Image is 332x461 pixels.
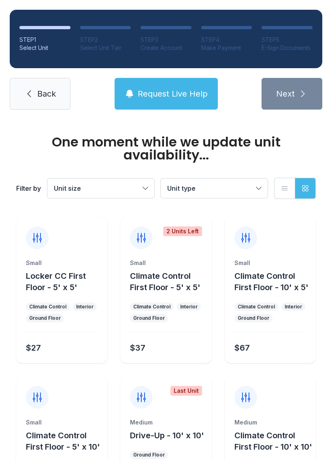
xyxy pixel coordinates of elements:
span: Climate Control First Floor - 10' x 10' [234,431,312,452]
div: One moment while we update unit availability... [16,136,316,162]
div: Interior [285,304,302,310]
button: Unit type [161,179,268,198]
span: Climate Control First Floor - 10' x 5' [234,271,309,292]
span: Climate Control First Floor - 5' x 5' [130,271,200,292]
button: Climate Control First Floor - 10' x 10' [234,430,313,452]
div: E-Sign Documents [262,44,313,52]
span: Drive-Up - 10' x 10' [130,431,204,440]
div: Small [234,259,306,267]
div: Ground Floor [29,315,61,321]
span: Next [276,88,295,99]
div: Small [26,259,98,267]
button: Climate Control First Floor - 5' x 5' [130,270,208,293]
span: Unit type [167,184,196,192]
div: STEP 5 [262,36,313,44]
span: Unit size [54,184,81,192]
button: Locker CC First Floor - 5' x 5' [26,270,104,293]
div: Climate Control [133,304,170,310]
div: STEP 2 [80,36,131,44]
div: Medium [130,418,202,427]
div: STEP 3 [140,36,192,44]
div: Select Unit Tier [80,44,131,52]
div: Filter by [16,183,41,193]
div: Interior [76,304,94,310]
button: Unit size [47,179,154,198]
div: Last Unit [170,386,202,396]
div: Medium [234,418,306,427]
div: 2 Units Left [163,226,202,236]
span: Request Live Help [138,88,208,99]
button: Climate Control First Floor - 5' x 10' [26,430,104,452]
button: Drive-Up - 10' x 10' [130,430,204,441]
div: Climate Control [238,304,275,310]
div: Ground Floor [133,315,165,321]
div: STEP 4 [201,36,252,44]
div: $37 [130,342,145,353]
span: Locker CC First Floor - 5' x 5' [26,271,86,292]
div: Small [130,259,202,267]
div: Interior [180,304,198,310]
div: Ground Floor [133,452,165,458]
div: Make Payment [201,44,252,52]
div: Ground Floor [238,315,269,321]
div: STEP 1 [19,36,70,44]
span: Climate Control First Floor - 5' x 10' [26,431,100,452]
div: Small [26,418,98,427]
button: Climate Control First Floor - 10' x 5' [234,270,313,293]
div: $67 [234,342,250,353]
div: Climate Control [29,304,66,310]
div: $27 [26,342,41,353]
span: Back [37,88,56,99]
div: Create Account [140,44,192,52]
div: Select Unit [19,44,70,52]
